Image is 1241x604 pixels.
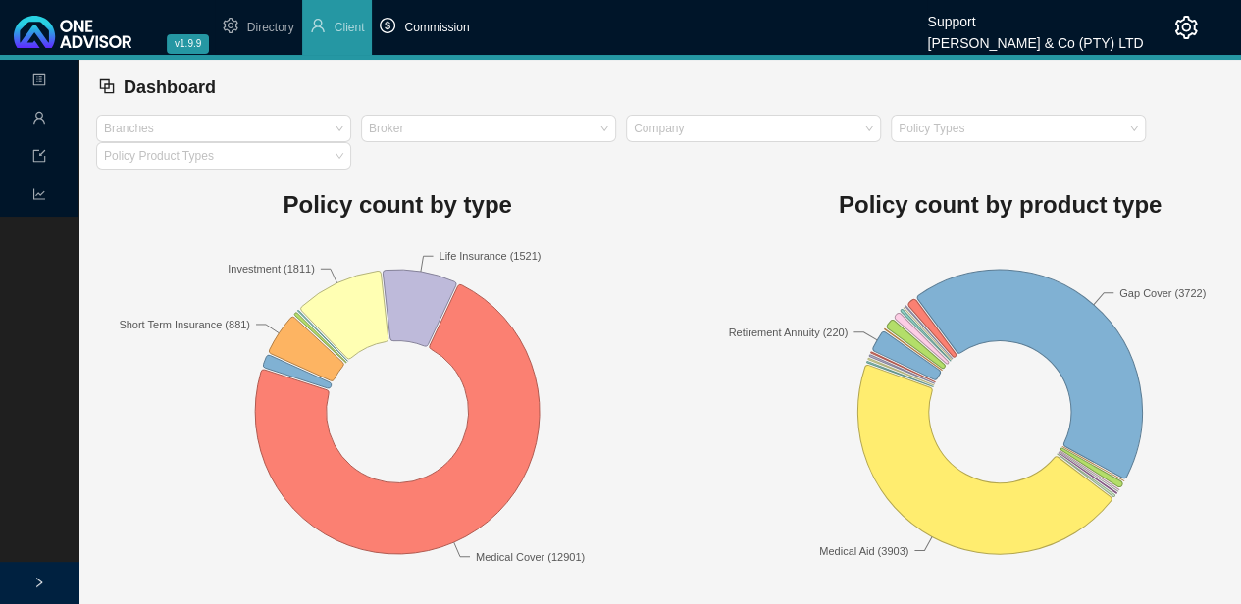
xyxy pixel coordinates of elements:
[32,179,46,214] span: line-chart
[927,26,1143,48] div: [PERSON_NAME] & Co (PTY) LTD
[33,577,45,588] span: right
[247,21,294,34] span: Directory
[310,18,326,33] span: user
[223,18,238,33] span: setting
[819,545,908,557] text: Medical Aid (3903)
[32,103,46,137] span: user
[476,551,585,563] text: Medical Cover (12901)
[380,18,395,33] span: dollar
[32,141,46,176] span: import
[32,65,46,99] span: profile
[440,250,542,262] text: Life Insurance (1521)
[335,21,365,34] span: Client
[98,77,116,95] span: block
[167,34,209,54] span: v1.9.9
[119,319,250,330] text: Short Term Insurance (881)
[124,77,216,97] span: Dashboard
[729,327,849,338] text: Retirement Annuity (220)
[228,263,315,275] text: Investment (1811)
[1119,287,1206,299] text: Gap Cover (3722)
[1174,16,1198,39] span: setting
[96,185,698,225] h1: Policy count by type
[404,21,469,34] span: Commission
[14,16,131,48] img: 2df55531c6924b55f21c4cf5d4484680-logo-light.svg
[927,5,1143,26] div: Support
